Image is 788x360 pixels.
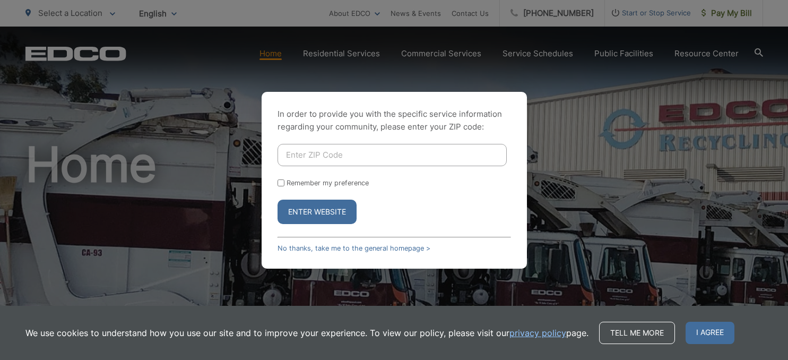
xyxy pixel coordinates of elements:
[509,327,566,339] a: privacy policy
[599,322,675,344] a: Tell me more
[278,244,430,252] a: No thanks, take me to the general homepage >
[25,327,588,339] p: We use cookies to understand how you use our site and to improve your experience. To view our pol...
[278,144,507,166] input: Enter ZIP Code
[278,200,357,224] button: Enter Website
[686,322,734,344] span: I agree
[287,179,369,187] label: Remember my preference
[278,108,511,133] p: In order to provide you with the specific service information regarding your community, please en...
